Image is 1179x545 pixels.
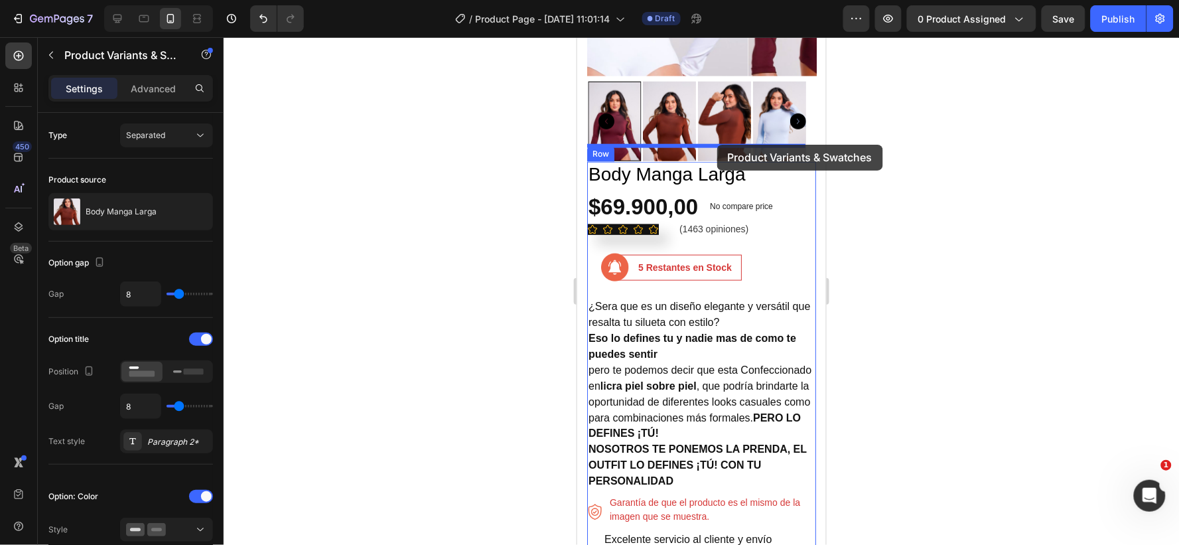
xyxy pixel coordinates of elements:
p: Advanced [131,82,176,96]
div: Text style [48,435,85,447]
button: Save [1042,5,1085,32]
span: Product Page - [DATE] 11:01:14 [476,12,610,26]
div: Gap [48,400,64,412]
input: Auto [121,394,161,418]
div: Publish [1102,12,1135,26]
span: Draft [656,13,675,25]
div: Product source [48,174,106,186]
iframe: Design area [577,37,826,545]
iframe: Intercom live chat [1134,480,1166,512]
div: Style [48,524,68,536]
div: Gap [48,288,64,300]
div: 450 [13,141,32,152]
div: Type [48,129,67,141]
p: 7 [87,11,93,27]
div: Position [48,363,97,381]
p: Settings [66,82,103,96]
span: 1 [1161,460,1172,471]
button: Separated [120,123,213,147]
img: product feature img [54,198,80,225]
div: Option: Color [48,491,98,503]
input: Auto [121,282,161,306]
span: / [470,12,473,26]
div: Option title [48,333,89,345]
div: Beta [10,243,32,254]
button: 0 product assigned [907,5,1036,32]
span: 0 product assigned [918,12,1006,26]
div: Option gap [48,254,107,272]
span: Save [1053,13,1075,25]
div: Paragraph 2* [147,436,210,448]
button: Publish [1091,5,1146,32]
p: Product Variants & Swatches [64,47,177,63]
p: Body Manga Larga [86,207,157,216]
span: Separated [126,130,165,140]
button: 7 [5,5,99,32]
div: Undo/Redo [250,5,304,32]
